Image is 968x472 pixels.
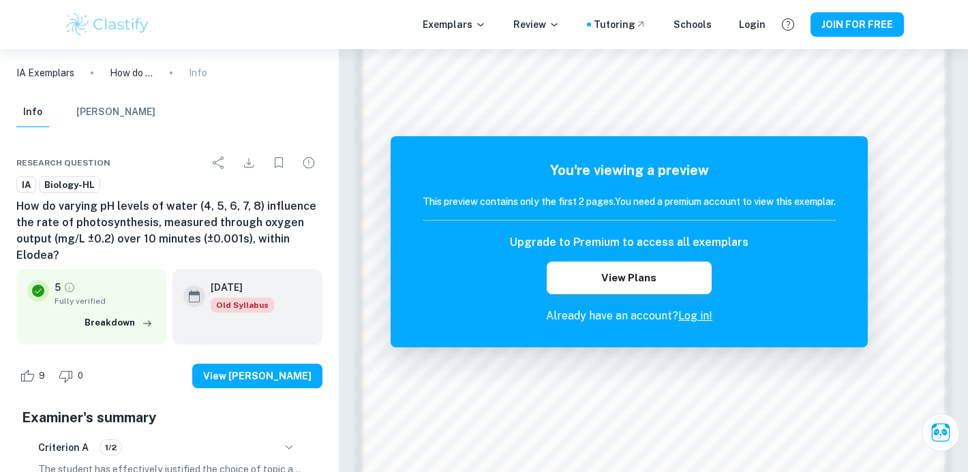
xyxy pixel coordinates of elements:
a: Tutoring [594,17,646,32]
div: Dislike [55,365,91,387]
div: Starting from the May 2025 session, the Biology IA requirements have changed. It's OK to refer to... [211,298,274,313]
a: IA Exemplars [16,65,74,80]
h6: [DATE] [211,280,263,295]
h6: Criterion A [38,440,89,455]
span: Fully verified [55,295,156,307]
button: Ask Clai [922,413,960,452]
p: How do varying pH levels of water (4, 5, 6, 7, 8) influence the rate of photosynthesis, measured ... [110,65,153,80]
div: Report issue [295,149,322,176]
a: IA [16,176,36,193]
button: View [PERSON_NAME] [192,364,322,388]
span: 0 [70,369,91,383]
button: View Plans [547,262,712,294]
h5: Examiner's summary [22,407,317,428]
img: Clastify logo [64,11,151,38]
span: 9 [31,369,52,383]
div: Bookmark [265,149,292,176]
p: Review [513,17,560,32]
a: Schools [674,17,712,32]
p: Already have an account? [423,308,836,324]
p: Info [189,65,207,80]
span: Old Syllabus [211,298,274,313]
button: Help and Feedback [776,13,800,36]
a: Login [739,17,766,32]
a: Log in! [678,309,712,322]
div: Share [205,149,232,176]
button: Info [16,97,49,127]
span: Biology-HL [40,178,100,192]
p: 5 [55,280,61,295]
span: 1/2 [100,441,121,454]
h6: How do varying pH levels of water (4, 5, 6, 7, 8) influence the rate of photosynthesis, measured ... [16,198,322,264]
span: IA [17,178,35,192]
a: Biology-HL [39,176,100,193]
div: Like [16,365,52,387]
h6: This preview contains only the first 2 pages. You need a premium account to view this exemplar. [423,194,836,209]
h5: You're viewing a preview [423,160,836,180]
button: [PERSON_NAME] [76,97,155,127]
h6: Upgrade to Premium to access all exemplars [510,234,748,251]
button: JOIN FOR FREE [811,12,904,37]
button: Breakdown [81,313,156,333]
a: Grade fully verified [63,281,76,294]
span: Research question [16,157,110,169]
p: Exemplars [423,17,486,32]
div: Download [235,149,262,176]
